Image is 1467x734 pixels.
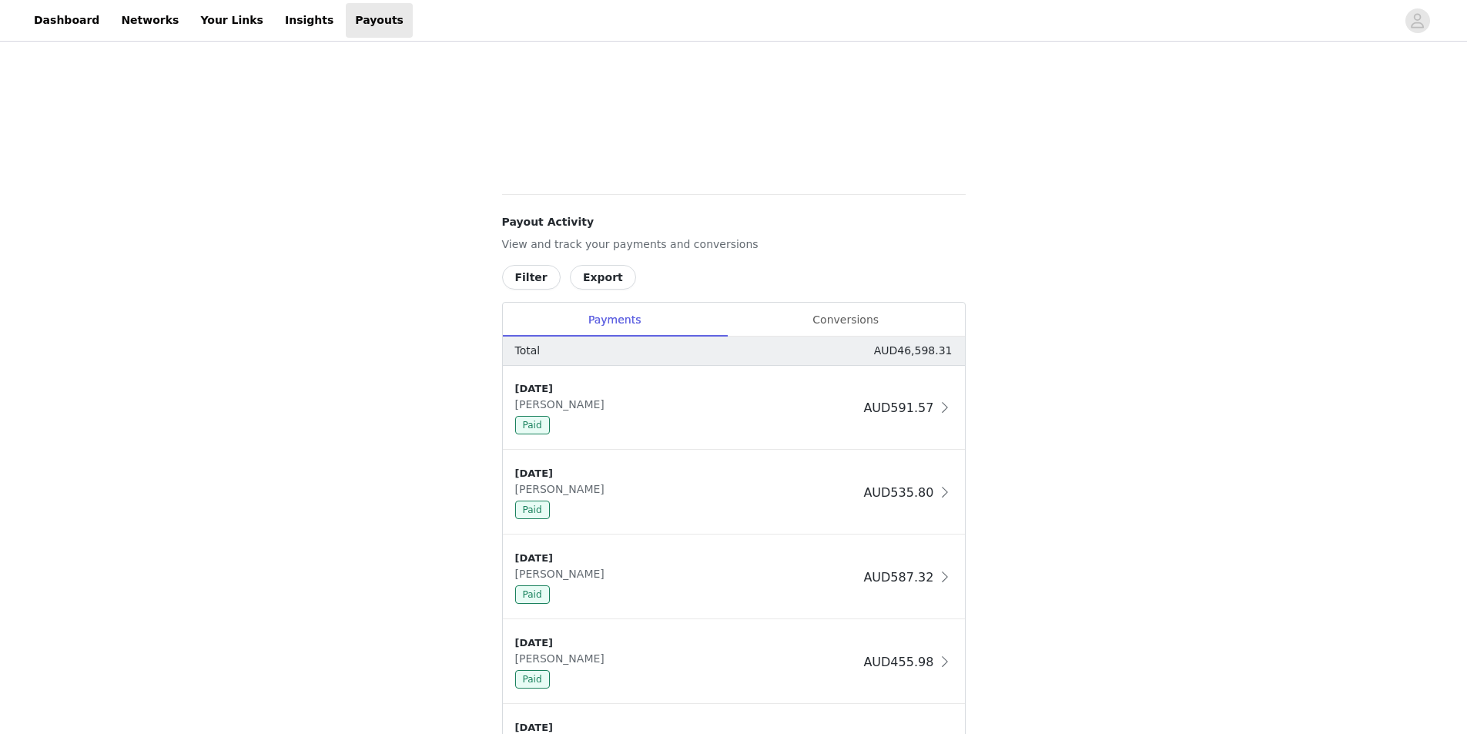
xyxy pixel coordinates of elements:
[863,401,933,415] span: AUD591.57
[515,501,550,519] span: Paid
[276,3,343,38] a: Insights
[727,303,965,337] div: Conversions
[515,551,858,566] div: [DATE]
[503,366,965,451] div: clickable-list-item
[515,652,611,665] span: [PERSON_NAME]
[503,451,965,535] div: clickable-list-item
[502,265,561,290] button: Filter
[515,343,541,359] p: Total
[346,3,413,38] a: Payouts
[25,3,109,38] a: Dashboard
[863,570,933,585] span: AUD587.32
[503,535,965,620] div: clickable-list-item
[515,585,550,604] span: Paid
[515,381,858,397] div: [DATE]
[503,620,965,705] div: clickable-list-item
[515,670,550,689] span: Paid
[515,416,550,434] span: Paid
[1410,8,1425,33] div: avatar
[515,466,858,481] div: [DATE]
[863,655,933,669] span: AUD455.98
[515,483,611,495] span: [PERSON_NAME]
[503,303,727,337] div: Payments
[112,3,188,38] a: Networks
[863,485,933,500] span: AUD535.80
[191,3,273,38] a: Your Links
[502,236,966,253] p: View and track your payments and conversions
[515,568,611,580] span: [PERSON_NAME]
[502,214,966,230] h4: Payout Activity
[515,635,858,651] div: [DATE]
[570,265,636,290] button: Export
[874,343,953,359] p: AUD46,598.31
[515,398,611,411] span: [PERSON_NAME]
